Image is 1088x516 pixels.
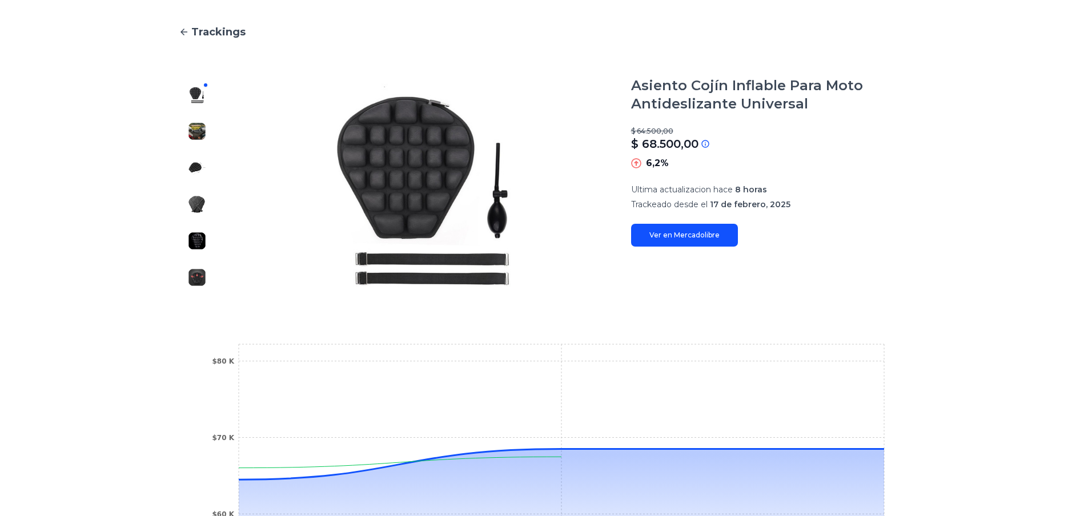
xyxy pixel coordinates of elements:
span: 8 horas [735,184,767,195]
span: Ultima actualizacion hace [631,184,733,195]
a: Ver en Mercadolibre [631,224,738,247]
img: Asiento Cojín Inflable Para Moto Antideslizante Universal [188,195,206,213]
tspan: $80 K [212,357,234,365]
img: Asiento Cojín Inflable Para Moto Antideslizante Universal [238,76,608,296]
span: Trackeado desde el [631,199,708,209]
img: Asiento Cojín Inflable Para Moto Antideslizante Universal [188,86,206,104]
img: Asiento Cojín Inflable Para Moto Antideslizante Universal [188,232,206,250]
a: Trackings [179,24,910,40]
span: 17 de febrero, 2025 [710,199,790,209]
img: Asiento Cojín Inflable Para Moto Antideslizante Universal [188,268,206,287]
p: $ 68.500,00 [631,136,698,152]
p: 6,2% [646,156,669,170]
img: Asiento Cojín Inflable Para Moto Antideslizante Universal [188,159,206,177]
tspan: $70 K [212,434,234,442]
img: Asiento Cojín Inflable Para Moto Antideslizante Universal [188,122,206,140]
span: Trackings [191,24,246,40]
h1: Asiento Cojín Inflable Para Moto Antideslizante Universal [631,76,910,113]
p: $ 64.500,00 [631,127,910,136]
